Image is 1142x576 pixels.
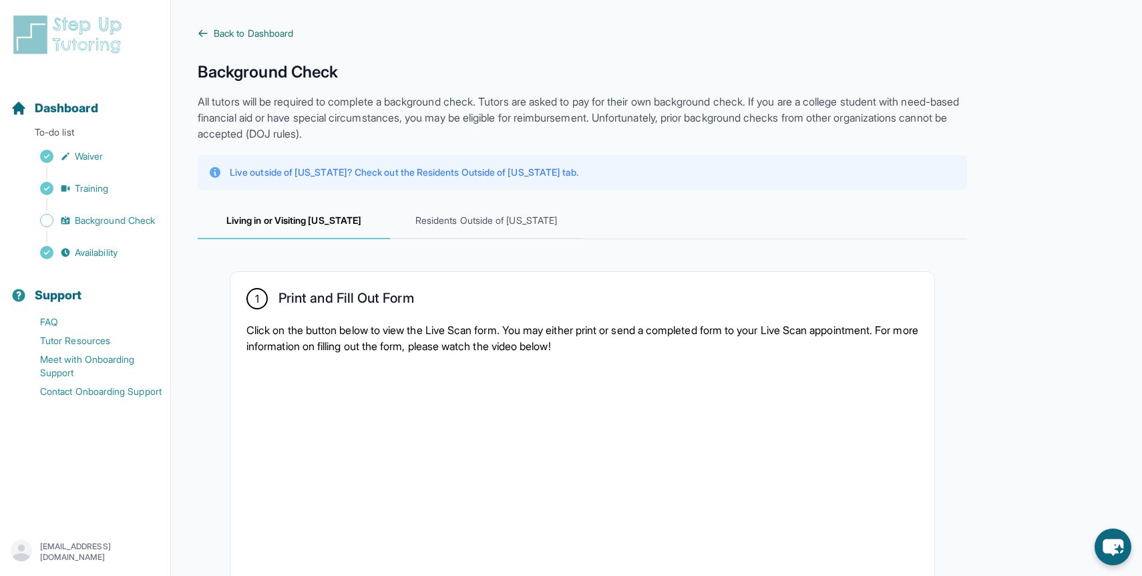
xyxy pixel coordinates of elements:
[198,61,967,83] h1: Background Check
[5,78,165,123] button: Dashboard
[198,203,390,239] span: Living in or Visiting [US_STATE]
[214,27,293,40] span: Back to Dashboard
[198,203,967,239] nav: Tabs
[11,13,130,56] img: logo
[11,179,170,198] a: Training
[75,246,118,259] span: Availability
[390,203,582,239] span: Residents Outside of [US_STATE]
[35,99,98,118] span: Dashboard
[40,541,160,563] p: [EMAIL_ADDRESS][DOMAIN_NAME]
[198,27,967,40] a: Back to Dashboard
[11,313,170,331] a: FAQ
[75,150,103,163] span: Waiver
[278,290,414,311] h2: Print and Fill Out Form
[11,243,170,262] a: Availability
[11,211,170,230] a: Background Check
[255,291,259,307] span: 1
[11,331,170,350] a: Tutor Resources
[1095,529,1131,565] button: chat-button
[75,182,109,195] span: Training
[198,94,967,142] p: All tutors will be required to complete a background check. Tutors are asked to pay for their own...
[11,540,160,564] button: [EMAIL_ADDRESS][DOMAIN_NAME]
[35,286,82,305] span: Support
[11,147,170,166] a: Waiver
[11,99,98,118] a: Dashboard
[75,214,155,227] span: Background Check
[5,126,165,144] p: To-do list
[11,350,170,382] a: Meet with Onboarding Support
[11,382,170,401] a: Contact Onboarding Support
[230,166,578,179] p: Live outside of [US_STATE]? Check out the Residents Outside of [US_STATE] tab.
[246,322,918,354] p: Click on the button below to view the Live Scan form. You may either print or send a completed fo...
[5,265,165,310] button: Support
